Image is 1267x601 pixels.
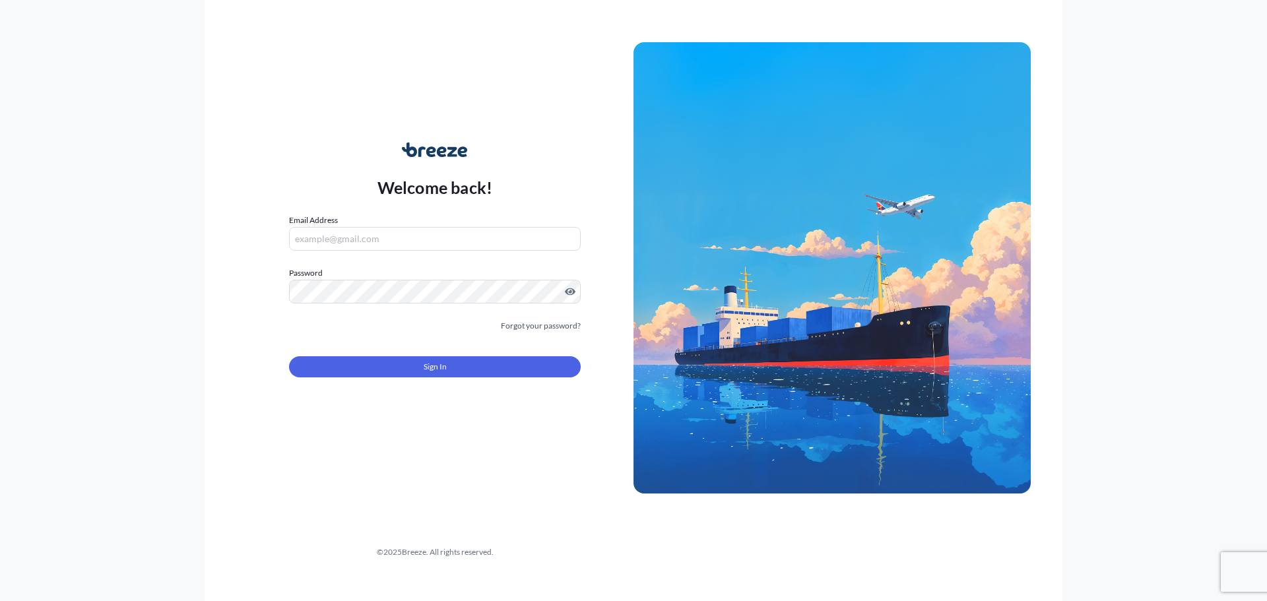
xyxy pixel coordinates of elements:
img: Ship illustration [633,42,1031,493]
div: © 2025 Breeze. All rights reserved. [236,546,633,559]
p: Welcome back! [377,177,493,198]
input: example@gmail.com [289,227,581,251]
button: Show password [565,286,575,297]
button: Sign In [289,356,581,377]
a: Forgot your password? [501,319,581,332]
label: Password [289,267,581,280]
label: Email Address [289,214,338,227]
span: Sign In [424,360,447,373]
